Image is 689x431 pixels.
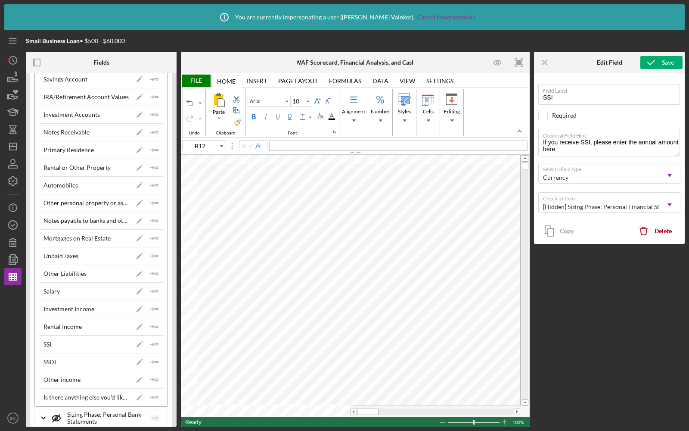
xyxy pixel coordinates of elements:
[597,59,622,66] div: Edit Field
[185,418,202,425] span: Ready
[181,75,211,87] div: File
[323,75,367,87] div: Formulas
[323,96,333,106] div: Decrease Font Size
[196,98,203,108] div: undoList
[208,91,230,125] div: Paste All
[206,89,245,136] div: Clipboard
[43,164,111,171] div: Rental or Other Property
[285,112,295,122] label: Double Underline
[43,129,90,136] div: Notes Receivable
[473,420,475,425] div: Zoom
[43,147,94,153] div: Primary Residence
[43,200,129,206] div: Other personal property or assets
[43,288,60,295] div: Salary
[183,89,206,136] div: Undo
[439,418,446,427] div: Zoom Out
[43,111,100,118] div: Investment Accounts
[297,112,313,122] div: Border
[43,394,129,401] div: Is there anything else you'd like to share?
[393,91,416,125] div: Styles
[326,112,337,122] div: Font Color
[187,131,202,136] div: Undo
[543,129,680,139] label: Optional Field Hint
[214,6,476,28] div: You are currently impersonating a user ( [PERSON_NAME] Vainker ).
[417,14,476,21] a: Cancel Impersonation
[400,78,415,84] div: View
[640,56,683,69] button: Save
[43,235,111,242] div: Mortgages on Real Estate
[315,112,326,122] div: Background Color
[248,112,259,122] label: Bold
[43,376,81,383] div: Other income
[217,78,236,85] div: Home
[426,78,453,84] div: Settings
[340,91,367,125] div: Alignment
[241,75,273,87] div: Insert
[93,59,109,66] div: Fields
[214,131,238,136] div: Clipboard
[43,217,129,224] div: Notes payable to banks and others
[273,75,323,87] div: Page Layout
[211,108,227,116] div: Paste
[4,409,22,427] button: EV
[43,323,82,330] div: Rental Income
[43,76,87,83] div: Savings Account
[185,98,195,108] div: Undo
[369,108,391,116] div: Number
[43,341,51,348] div: SSI
[340,108,367,116] div: Alignment
[211,75,241,87] div: Home
[43,94,129,100] div: IRA/Retirement Account Values
[512,417,525,427] div: Zoom level
[231,106,242,116] div: Copy
[372,78,388,84] div: Data
[231,94,242,104] div: Cut
[291,96,312,107] div: Font Size
[367,75,394,87] div: Data
[247,78,267,84] div: Insert
[312,96,323,106] div: Increase Font Size
[43,306,94,312] div: Investment Income
[538,129,680,156] textarea: If you receive SSI, please enter the annual amount here.
[273,112,283,122] label: Underline
[245,89,339,136] div: Font
[655,222,672,240] div: Delete
[552,112,577,119] div: Required
[501,417,508,427] div: Zoom In
[560,222,574,240] div: Copy
[329,78,361,84] div: Formulas
[43,182,78,189] div: Automobiles
[290,59,442,66] b: NWAF Scorecard, Financial Analysis, and Cash Flow App
[421,75,459,87] div: Settings
[185,417,202,427] div: In Ready mode
[261,112,271,122] label: Italic
[278,78,318,84] div: Page Layout
[396,108,413,116] div: Styles
[662,56,674,69] div: Save
[394,75,421,87] div: View
[543,174,568,181] div: Currency
[447,417,501,427] div: Zoom
[441,91,463,125] div: Editing
[369,91,392,125] div: Number
[421,108,435,116] div: Cells
[254,143,261,150] button: Insert Function
[286,131,299,136] div: Font
[538,222,582,240] button: Copy
[43,270,87,277] div: Other Liabilities
[543,84,680,94] label: Field Label
[43,359,56,365] div: SSDI
[26,37,80,44] b: Small Business Loan
[512,418,525,427] span: 100%
[52,407,146,429] div: Sizing Phase: Personal Bank Statements
[331,128,338,135] div: indicatorFonts
[10,416,16,421] text: EV
[417,91,439,125] div: Cells
[26,37,125,44] div: • $500 - $60,000
[633,222,680,240] button: Delete
[543,203,681,210] div: [Hidden] Sizing Phase: Personal Financial Statement
[442,108,462,116] div: Editing
[232,117,242,128] label: Format Painter
[248,96,291,107] div: Font Family
[43,253,78,259] div: Unpaid Taxes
